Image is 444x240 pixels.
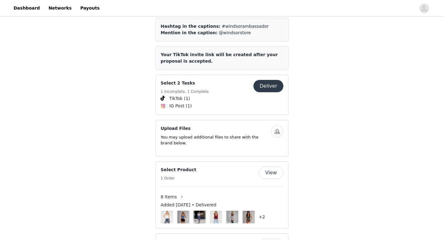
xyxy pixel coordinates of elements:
a: Networks [45,1,75,15]
span: #windsorambassador [222,24,269,29]
img: On Repeat Crop Tank Top [178,211,189,223]
span: @windsorstore [219,30,251,35]
h4: Select 2 Tasks [161,80,209,86]
h5: 1 Incomplete, 1 Complete [161,89,209,94]
img: Image Background Blur [210,209,222,225]
img: Oops I Slayed Again Denim Micro Skort [227,211,238,223]
h4: Select Product [161,167,196,173]
span: Your TikTok invite link will be created after your proposal is accepted. [161,52,278,64]
img: Chic Flowy Lace Chiffon Halter Top [210,211,221,223]
a: Payouts [76,1,103,15]
div: avatar [421,3,427,13]
a: Dashboard [10,1,43,15]
img: Image Background Blur [242,209,255,225]
h5: 1 Order [161,176,196,181]
span: Added [DATE] • Delivered [161,202,216,208]
button: View [259,167,283,179]
div: Select 2 Tasks [155,75,289,115]
span: IG Post (1) [169,103,192,109]
button: Deliver [253,80,283,92]
img: Sultry Inspiration Halter Crop Top [161,211,172,223]
img: Sassy Look Sequin Leopard Print Hot Shorts [243,211,254,223]
h4: Upload Files [161,125,271,132]
span: 8 Items [161,194,177,200]
img: So Adored Basic Halter Crop Top [194,211,205,223]
span: Hashtag in the captions: [161,24,220,29]
span: TikTok (1) [169,95,190,102]
img: Image Background Blur [193,209,206,225]
div: Select Product [155,161,289,229]
img: Instagram Icon [161,104,166,109]
img: Image Background Blur [161,209,173,225]
span: Mention in the caption: [161,30,217,35]
img: Image Background Blur [226,209,239,225]
img: Image Background Blur [177,209,190,225]
p: You may upload additional files to share with the brand below. [161,134,271,146]
h4: +2 [259,214,265,220]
